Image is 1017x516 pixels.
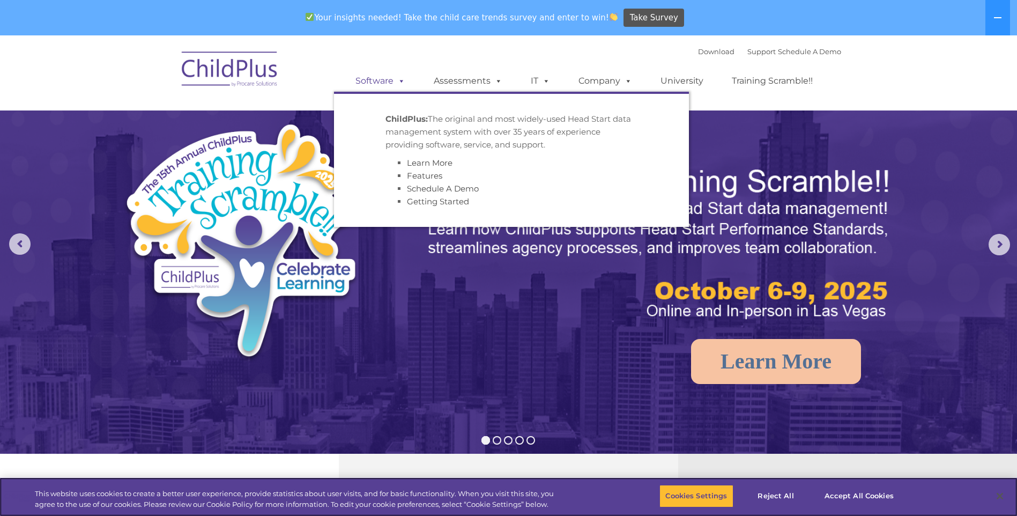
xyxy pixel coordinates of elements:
p: The original and most widely-used Head Start data management system with over 35 years of experie... [385,113,637,151]
button: Close [988,484,1012,508]
button: Cookies Settings [659,485,733,507]
a: Download [698,47,734,56]
img: 👏 [610,13,618,21]
a: Features [407,171,442,181]
a: Assessments [423,70,513,92]
a: Getting Started [407,196,469,207]
span: Last name [149,71,182,79]
font: | [698,47,841,56]
a: University [650,70,714,92]
img: ChildPlus by Procare Solutions [176,44,284,98]
span: Take Survey [630,9,678,27]
img: ✅ [306,13,314,21]
a: Training Scramble!! [721,70,823,92]
button: Reject All [743,485,810,507]
a: Learn More [407,158,452,168]
a: Schedule A Demo [778,47,841,56]
a: Software [345,70,416,92]
button: Accept All Cookies [819,485,900,507]
span: Your insights needed! Take the child care trends survey and enter to win! [301,7,622,28]
strong: ChildPlus: [385,114,428,124]
a: Schedule A Demo [407,183,479,194]
div: This website uses cookies to create a better user experience, provide statistics about user visit... [35,489,559,510]
a: IT [520,70,561,92]
span: Phone number [149,115,195,123]
a: Support [747,47,776,56]
a: Learn More [691,339,861,384]
a: Take Survey [623,9,684,27]
a: Company [568,70,643,92]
